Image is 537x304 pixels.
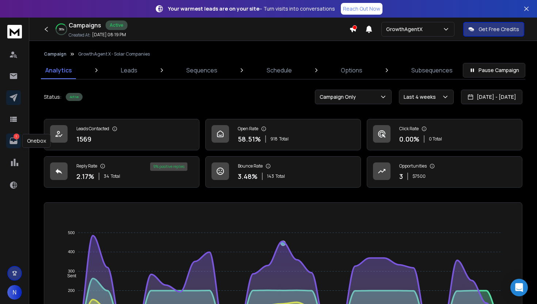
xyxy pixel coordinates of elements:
[182,61,222,79] a: Sequences
[205,156,361,188] a: Bounce Rate3.48%143Total
[404,93,439,101] p: Last 4 weeks
[399,171,403,181] p: 3
[262,61,296,79] a: Schedule
[7,25,22,38] img: logo
[399,126,419,132] p: Click Rate
[78,51,150,57] p: GrowthAgent X - Solar Companies
[44,51,66,57] button: Campaign
[7,285,22,300] button: N
[44,119,199,150] a: Leads Contacted1569
[76,134,91,144] p: 1569
[267,66,292,75] p: Schedule
[68,288,75,293] tspan: 200
[69,32,91,38] p: Created At:
[341,66,362,75] p: Options
[399,134,419,144] p: 0.00 %
[68,269,75,273] tspan: 300
[168,5,259,12] strong: Your warmest leads are on your site
[238,134,261,144] p: 58.51 %
[45,66,72,75] p: Analytics
[386,26,426,33] p: GrowthAgentX
[461,90,522,104] button: [DATE] - [DATE]
[238,126,258,132] p: Open Rate
[463,63,525,78] button: Pause Campaign
[510,279,528,296] div: Open Intercom Messenger
[111,173,120,179] span: Total
[205,119,361,150] a: Open Rate58.51%918Total
[407,61,457,79] a: Subsequences
[463,22,524,37] button: Get Free Credits
[399,163,427,169] p: Opportunities
[367,156,522,188] a: Opportunities3$7500
[238,171,258,181] p: 3.48 %
[279,136,289,142] span: Total
[62,273,76,278] span: Sent
[76,126,109,132] p: Leads Contacted
[41,61,76,79] a: Analytics
[14,134,19,139] p: 1
[121,66,137,75] p: Leads
[68,250,75,254] tspan: 400
[343,5,380,12] p: Reach Out Now
[412,173,426,179] p: $ 7500
[367,119,522,150] a: Click Rate0.00%0 Total
[238,163,263,169] p: Bounce Rate
[92,32,126,38] p: [DATE] 08:19 PM
[44,156,199,188] a: Reply Rate2.17%34Total9% positive replies
[275,173,285,179] span: Total
[76,171,94,181] p: 2.17 %
[66,93,83,101] div: Active
[59,27,64,31] p: 36 %
[270,136,278,142] span: 918
[68,230,75,235] tspan: 500
[106,20,127,30] div: Active
[22,134,51,148] div: Onebox
[429,136,442,142] p: 0 Total
[479,26,519,33] p: Get Free Credits
[336,61,367,79] a: Options
[76,163,97,169] p: Reply Rate
[341,3,382,15] a: Reach Out Now
[104,173,109,179] span: 34
[267,173,274,179] span: 143
[168,5,335,12] p: – Turn visits into conversations
[186,66,217,75] p: Sequences
[117,61,142,79] a: Leads
[320,93,359,101] p: Campaign Only
[69,21,101,30] h1: Campaigns
[6,134,21,148] a: 1
[150,162,187,171] div: 9 % positive replies
[411,66,453,75] p: Subsequences
[44,93,61,101] p: Status:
